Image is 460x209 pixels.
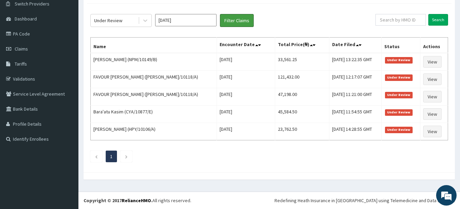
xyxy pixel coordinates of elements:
textarea: Type your message and hit 'Enter' [3,138,130,162]
th: Date Filed [329,38,382,53]
td: [DATE] [217,106,275,123]
td: [DATE] [217,53,275,71]
a: View [423,108,442,120]
div: Redefining Heath Insurance in [GEOGRAPHIC_DATA] using Telemedicine and Data Science! [274,197,455,204]
a: View [423,56,442,68]
th: Total Price(₦) [275,38,329,53]
td: 47,198.00 [275,88,329,106]
div: Under Review [94,17,122,24]
span: Under Review [385,109,413,115]
span: Under Review [385,92,413,98]
td: [PERSON_NAME] (NPM/10149/B) [91,53,217,71]
td: FAVOUR [PERSON_NAME] ([PERSON_NAME]/10118/A) [91,71,217,88]
th: Actions [420,38,448,53]
td: [DATE] [217,71,275,88]
td: [DATE] [217,123,275,140]
a: Previous page [95,153,98,159]
a: View [423,126,442,137]
a: Page 1 is your current page [110,153,113,159]
span: Dashboard [15,16,37,22]
span: Under Review [385,57,413,63]
a: View [423,91,442,102]
th: Encounter Date [217,38,275,53]
td: 121,432.00 [275,71,329,88]
span: Claims [15,46,28,52]
footer: All rights reserved. [78,192,460,209]
img: d_794563401_company_1708531726252_794563401 [13,34,28,51]
input: Select Month and Year [155,14,217,26]
th: Name [91,38,217,53]
td: [DATE] 11:54:55 GMT [329,106,382,123]
input: Search by HMO ID [375,14,426,26]
td: Bara'atu Kasim (CYA/10877/E) [91,106,217,123]
div: Chat with us now [35,38,115,47]
a: View [423,73,442,85]
th: Status [382,38,420,53]
span: Under Review [385,127,413,133]
a: RelianceHMO [122,197,151,204]
td: 23,762.50 [275,123,329,140]
td: [DATE] 13:22:35 GMT [329,53,382,71]
td: [DATE] 11:21:00 GMT [329,88,382,106]
button: Filter Claims [220,14,254,27]
td: [DATE] 12:17:07 GMT [329,71,382,88]
td: [DATE] [217,88,275,106]
td: 33,561.25 [275,53,329,71]
td: [PERSON_NAME] (HPY/10106/A) [91,123,217,140]
strong: Copyright © 2017 . [84,197,152,204]
input: Search [428,14,448,26]
a: Next page [125,153,128,159]
td: 45,584.50 [275,106,329,123]
td: FAVOUR [PERSON_NAME] ([PERSON_NAME]/10118/A) [91,88,217,106]
div: Minimize live chat window [112,3,128,20]
span: Switch Providers [15,1,49,7]
td: [DATE] 14:28:55 GMT [329,123,382,140]
span: We're online! [40,61,94,130]
span: Tariffs [15,61,27,67]
span: Under Review [385,74,413,81]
